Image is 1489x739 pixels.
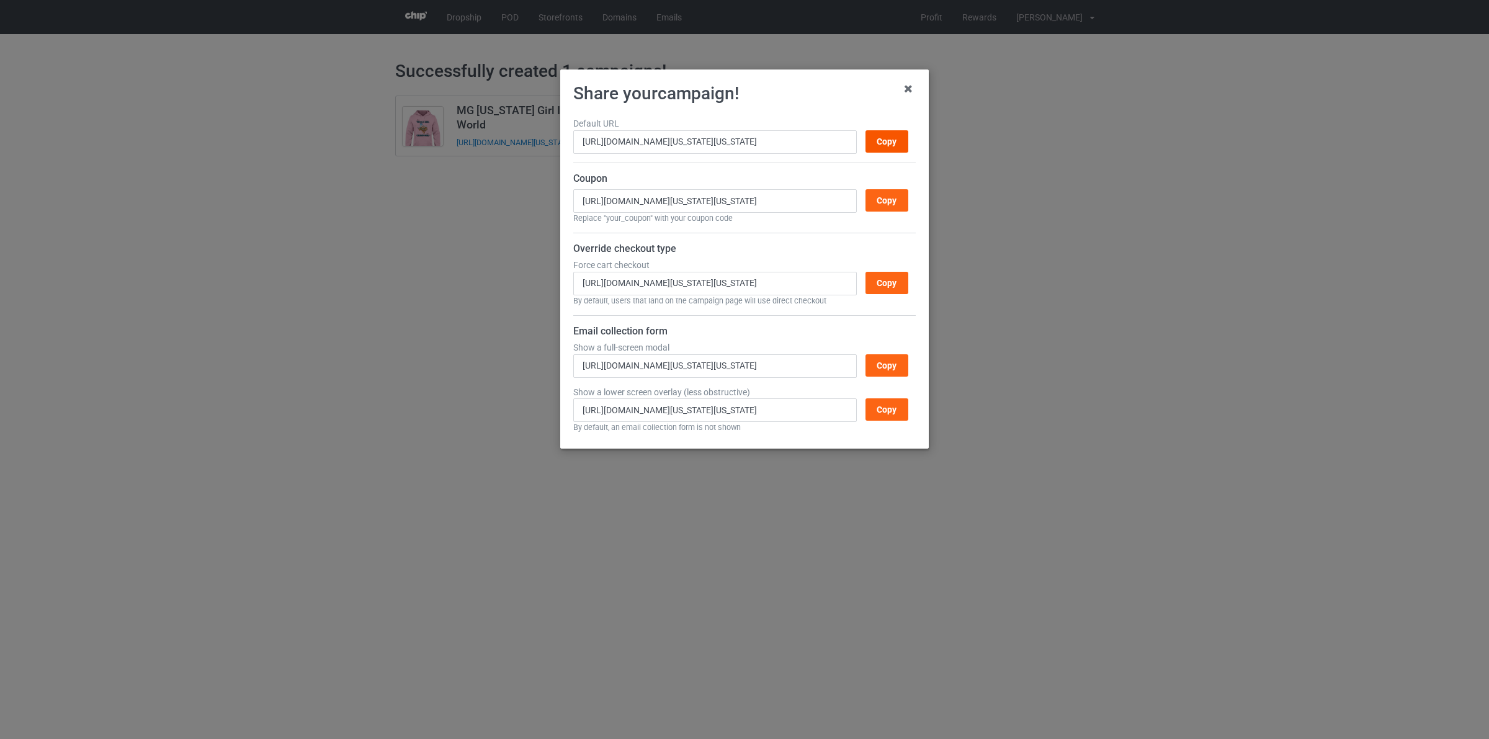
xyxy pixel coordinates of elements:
h4: Coupon [573,172,916,186]
div: Copy [865,130,908,153]
div: Copy [865,272,908,294]
div: Show a lower screen overlay (less obstructive) [573,387,916,399]
h4: Override checkout type [573,243,916,256]
h4: Email collection form [573,325,916,338]
h1: Share your campaign ! [573,83,916,105]
div: Copy [865,189,908,212]
div: Default URL [573,118,916,130]
div: Copy [865,354,908,377]
div: Force cart checkout [573,259,916,272]
div: Copy [865,398,908,421]
div: Show a full-screen modal [573,342,916,354]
